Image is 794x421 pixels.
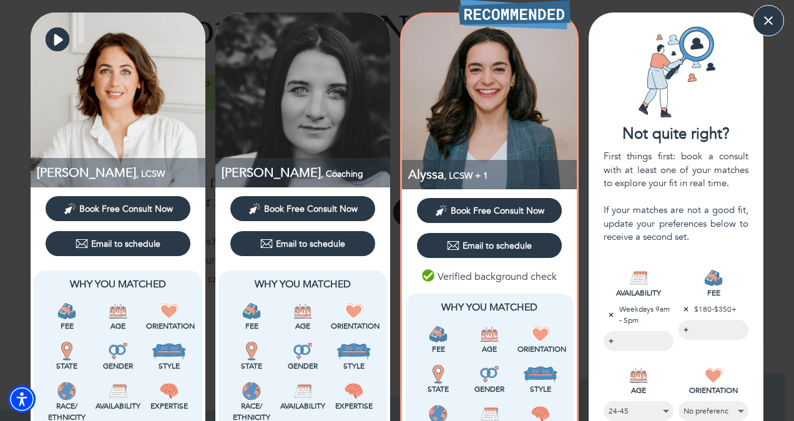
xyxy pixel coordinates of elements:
[280,360,326,372] p: Gender
[44,342,90,372] div: This provider is licensed to work in your state.
[604,304,674,326] p: Weekdays 9am - 5pm
[402,14,577,189] img: Alyssa Petersel profile
[228,320,275,332] p: Fee
[331,400,377,412] p: Expertise
[604,150,748,244] div: First things first: book a consult with at least one of your matches to explore your fit in real ...
[109,302,127,320] img: Age
[415,384,461,395] p: State
[37,164,205,181] p: LCSW
[704,366,723,385] img: ORIENTATION
[331,360,377,372] p: Style
[242,302,261,320] img: Fee
[517,384,564,395] p: Style
[604,385,674,396] p: AGE
[215,12,390,187] img: Abigail Finck profile
[160,382,179,400] img: Expertise
[517,344,564,355] p: Orientation
[44,277,192,292] p: Why You Matched
[31,12,205,187] img: Muriel Radocchio profile
[280,320,326,332] p: Age
[146,400,192,412] p: Expertise
[160,302,179,320] img: Orientation
[44,360,90,372] p: State
[451,205,544,217] span: Book Free Consult Now
[222,164,390,181] p: Coaching
[264,203,358,215] span: Book Free Consult Now
[95,360,141,372] p: Gender
[422,269,557,284] p: Verified background check
[331,320,377,332] p: Orientation
[146,360,192,372] p: Style
[415,344,461,355] p: Fee
[415,300,564,315] p: Why You Matched
[44,320,90,332] p: Fee
[152,342,186,360] img: Style
[293,302,312,320] img: Age
[531,325,550,344] img: Orientation
[523,365,557,384] img: Style
[345,302,363,320] img: Orientation
[260,237,345,250] div: Email to schedule
[604,287,674,299] p: AVAILABILITY
[429,325,448,344] img: Fee
[293,342,312,360] img: Gender
[280,400,326,412] p: Availability
[109,342,127,360] img: Gender
[321,168,363,180] span: , Coaching
[79,203,173,215] span: Book Free Consult Now
[629,269,648,287] img: AVAILABILITY
[228,277,377,292] p: Why You Matched
[444,170,488,182] span: , LCSW + 1
[480,325,499,344] img: Age
[704,269,723,287] img: FEE
[95,320,141,332] p: Age
[629,366,648,385] img: AGE
[417,233,562,258] button: Email to schedule
[408,166,577,183] p: LCSW, Coaching
[8,385,36,413] div: Accessibility Menu
[429,365,448,384] img: State
[57,302,76,320] img: Fee
[679,304,748,315] p: $180-$350+
[228,360,275,372] p: State
[230,231,375,256] button: Email to schedule
[293,382,312,400] img: Availability
[447,239,532,252] div: Email to schedule
[336,342,371,360] img: Style
[95,400,141,412] p: Availability
[57,382,76,400] img: Race/<br />Ethnicity
[466,384,512,395] p: Gender
[76,237,160,250] div: Email to schedule
[589,124,763,145] div: Not quite right?
[146,320,192,332] p: Orientation
[466,344,512,355] p: Age
[228,342,275,372] div: This provider is licensed to work in your state.
[679,385,748,396] p: ORIENTATION
[57,342,76,360] img: State
[46,231,190,256] button: Email to schedule
[629,25,723,119] img: Card icon
[417,198,562,223] button: Book Free Consult Now
[242,382,261,400] img: Race/<br />Ethnicity
[242,342,261,360] img: State
[679,287,748,299] p: FEE
[46,196,190,221] button: Book Free Consult Now
[230,196,375,221] button: Book Free Consult Now
[136,168,165,180] span: , LCSW
[345,382,363,400] img: Expertise
[415,365,461,395] div: This provider is licensed to work in your state.
[109,382,127,400] img: Availability
[480,365,499,384] img: Gender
